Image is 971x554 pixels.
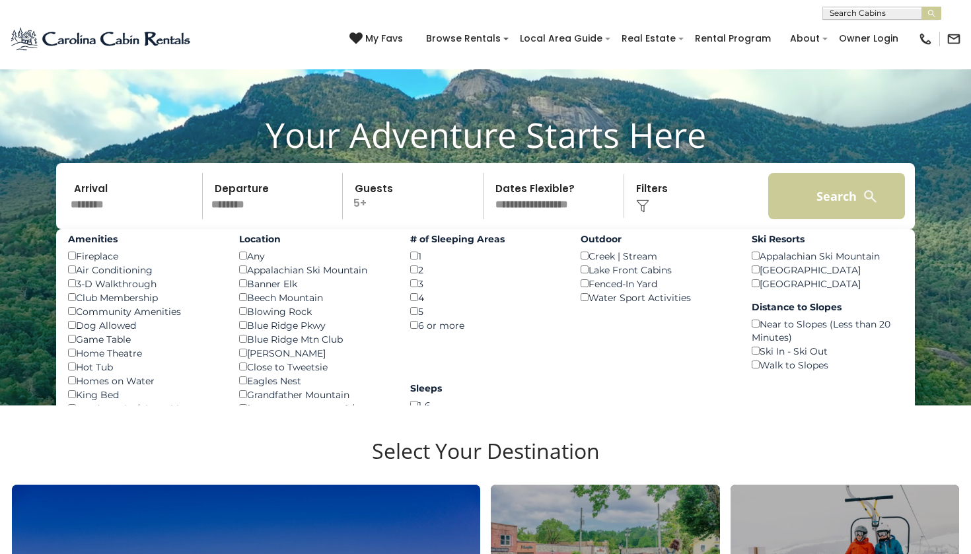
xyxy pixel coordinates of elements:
[68,401,219,415] div: Outdoor Fire/Fire Table
[410,277,561,291] div: 3
[615,28,682,49] a: Real Estate
[68,304,219,318] div: Community Amenities
[752,263,903,277] div: [GEOGRAPHIC_DATA]
[68,360,219,374] div: Hot Tub
[918,32,933,46] img: phone-regular-black.png
[581,249,732,263] div: Creek | Stream
[783,28,826,49] a: About
[832,28,905,49] a: Owner Login
[68,263,219,277] div: Air Conditioning
[239,263,390,277] div: Appalachian Ski Mountain
[513,28,609,49] a: Local Area Guide
[239,332,390,346] div: Blue Ridge Mtn Club
[752,232,903,246] label: Ski Resorts
[10,26,193,52] img: Blue-2.png
[410,232,561,246] label: # of Sleeping Areas
[752,317,903,344] div: Near to Slopes (Less than 20 Minutes)
[410,318,561,332] div: 6 or more
[239,291,390,304] div: Beech Mountain
[68,249,219,263] div: Fireplace
[68,232,219,246] label: Amenities
[410,398,561,412] div: 1-6
[239,304,390,318] div: Blowing Rock
[947,32,961,46] img: mail-regular-black.png
[239,232,390,246] label: Location
[239,277,390,291] div: Banner Elk
[239,401,390,429] div: [GEOGRAPHIC_DATA] / [PERSON_NAME]
[752,344,903,358] div: Ski In - Ski Out
[752,277,903,291] div: [GEOGRAPHIC_DATA]
[239,374,390,388] div: Eagles Nest
[410,263,561,277] div: 2
[688,28,777,49] a: Rental Program
[239,318,390,332] div: Blue Ridge Pkwy
[239,346,390,360] div: [PERSON_NAME]
[410,304,561,318] div: 5
[68,318,219,332] div: Dog Allowed
[365,32,403,46] span: My Favs
[10,114,961,155] h1: Your Adventure Starts Here
[68,332,219,346] div: Game Table
[239,388,390,401] div: Grandfather Mountain
[636,199,649,213] img: filter--v1.png
[410,382,561,395] label: Sleeps
[68,291,219,304] div: Club Membership
[862,188,879,205] img: search-regular-white.png
[581,277,732,291] div: Fenced-In Yard
[239,360,390,374] div: Close to Tweetsie
[752,300,903,314] label: Distance to Slopes
[419,28,507,49] a: Browse Rentals
[239,249,390,263] div: Any
[68,388,219,401] div: King Bed
[68,346,219,360] div: Home Theatre
[752,249,903,263] div: Appalachian Ski Mountain
[581,263,732,277] div: Lake Front Cabins
[410,291,561,304] div: 4
[349,32,406,46] a: My Favs
[68,277,219,291] div: 3-D Walkthrough
[768,173,905,219] button: Search
[581,232,732,246] label: Outdoor
[410,249,561,263] div: 1
[10,438,961,485] h3: Select Your Destination
[581,291,732,304] div: Water Sport Activities
[752,358,903,372] div: Walk to Slopes
[68,374,219,388] div: Homes on Water
[347,173,483,219] p: 5+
